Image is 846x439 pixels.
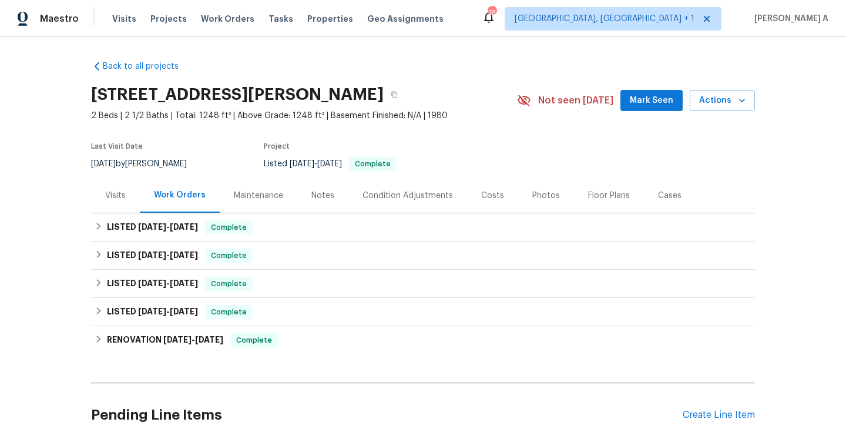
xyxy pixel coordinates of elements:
div: Costs [481,190,504,202]
span: [DATE] [138,251,166,259]
span: Actions [699,93,746,108]
button: Actions [690,90,755,112]
button: Copy Address [384,84,405,105]
span: Complete [350,160,395,167]
span: Complete [206,222,251,233]
span: [PERSON_NAME] A [750,13,828,25]
span: [DATE] [317,160,342,168]
div: Create Line Item [683,410,755,421]
span: [DATE] [170,223,198,231]
h6: LISTED [107,220,198,234]
span: [DATE] [163,336,192,344]
h6: LISTED [107,277,198,291]
a: Back to all projects [91,61,204,72]
span: Mark Seen [630,93,673,108]
h6: RENOVATION [107,333,223,347]
h6: LISTED [107,249,198,263]
span: - [290,160,342,168]
span: Complete [206,306,251,318]
button: Mark Seen [620,90,683,112]
div: Photos [532,190,560,202]
span: - [138,307,198,316]
span: - [138,223,198,231]
div: Work Orders [154,189,206,201]
span: [DATE] [138,307,166,316]
div: Notes [311,190,334,202]
div: Cases [658,190,681,202]
span: Complete [231,334,277,346]
span: Tasks [268,15,293,23]
span: Complete [206,250,251,262]
span: Not seen [DATE] [538,95,613,106]
div: Floor Plans [588,190,630,202]
span: Visits [112,13,136,25]
span: [DATE] [290,160,314,168]
div: by [PERSON_NAME] [91,157,201,171]
h6: LISTED [107,305,198,319]
span: 2 Beds | 2 1/2 Baths | Total: 1248 ft² | Above Grade: 1248 ft² | Basement Finished: N/A | 1980 [91,110,517,122]
span: Last Visit Date [91,143,143,150]
span: Geo Assignments [367,13,444,25]
span: Complete [206,278,251,290]
span: [DATE] [91,160,116,168]
span: - [163,336,223,344]
span: [DATE] [170,251,198,259]
span: [DATE] [138,223,166,231]
div: LISTED [DATE]-[DATE]Complete [91,213,755,242]
span: Listed [264,160,397,168]
span: Properties [307,13,353,25]
span: [DATE] [170,307,198,316]
div: Condition Adjustments [362,190,453,202]
div: LISTED [DATE]-[DATE]Complete [91,298,755,326]
div: LISTED [DATE]-[DATE]Complete [91,270,755,298]
div: RENOVATION [DATE]-[DATE]Complete [91,326,755,354]
span: Maestro [40,13,79,25]
span: Work Orders [201,13,254,25]
span: - [138,251,198,259]
span: Project [264,143,290,150]
div: Visits [105,190,126,202]
span: [DATE] [195,336,223,344]
div: Maintenance [234,190,283,202]
div: 18 [488,7,496,19]
span: [DATE] [170,279,198,287]
span: [DATE] [138,279,166,287]
div: LISTED [DATE]-[DATE]Complete [91,242,755,270]
span: Projects [150,13,187,25]
span: - [138,279,198,287]
span: [GEOGRAPHIC_DATA], [GEOGRAPHIC_DATA] + 1 [515,13,694,25]
h2: [STREET_ADDRESS][PERSON_NAME] [91,89,384,100]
